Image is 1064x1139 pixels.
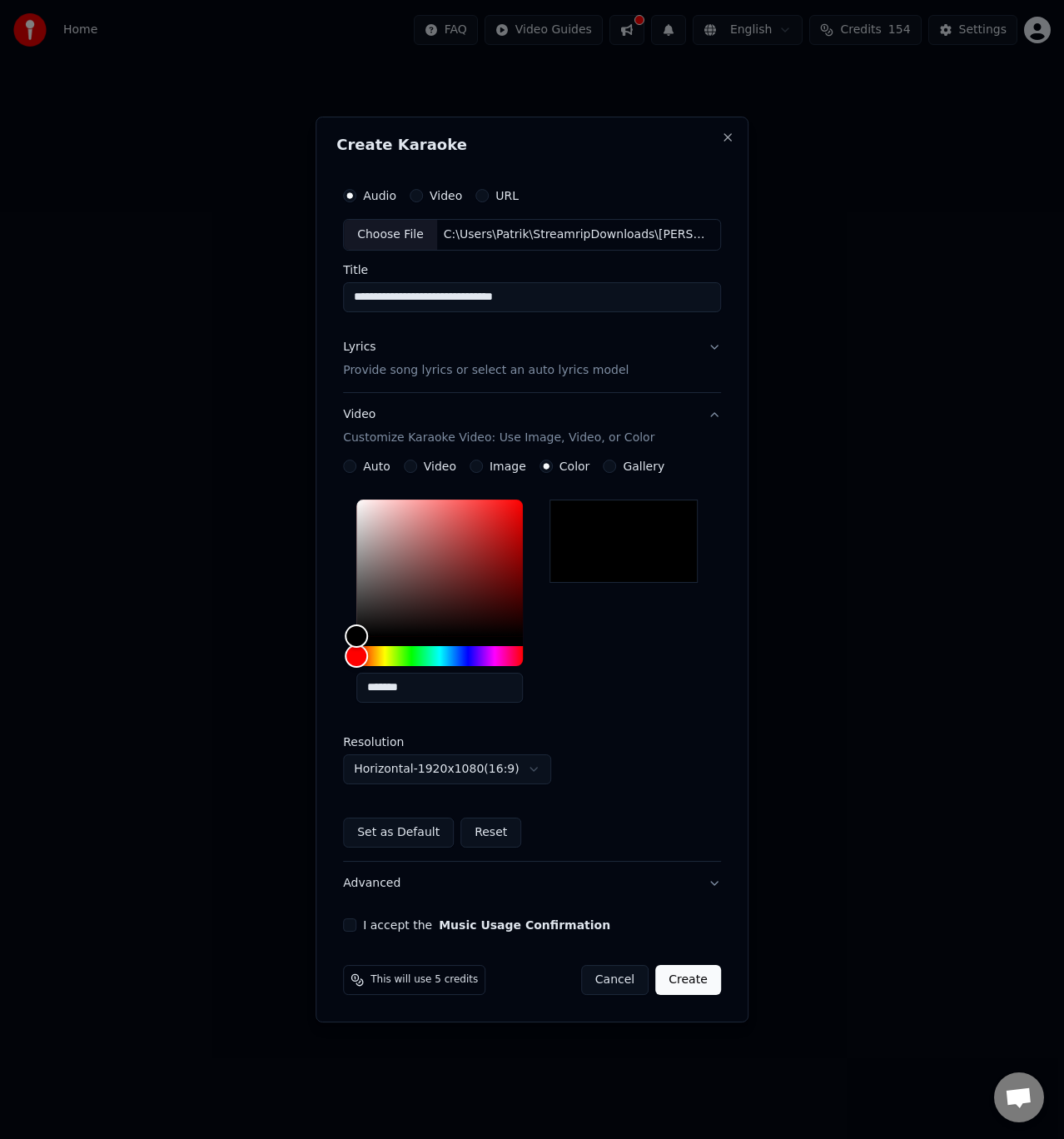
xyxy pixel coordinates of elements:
[336,137,728,152] h2: Create Karaoke
[343,326,721,392] button: LyricsProvide song lyrics or select an auto lyrics model
[437,226,720,243] div: C:\Users\Patrik\StreamripDownloads\[PERSON_NAME] - Det kommer aldrig va över för mig (2019) [[MED...
[460,818,521,848] button: Reset
[655,965,721,995] button: Create
[356,500,523,636] div: Color
[343,264,721,276] label: Title
[356,646,523,666] div: Hue
[343,736,510,748] label: Resolution
[623,460,664,472] label: Gallery
[343,460,721,861] div: VideoCustomize Karaoke Video: Use Image, Video, or Color
[363,460,390,472] label: Auto
[343,430,654,446] p: Customize Karaoke Video: Use Image, Video, or Color
[343,818,454,848] button: Set as Default
[430,190,462,201] label: Video
[581,965,649,995] button: Cancel
[363,919,610,931] label: I accept the
[343,393,721,460] button: VideoCustomize Karaoke Video: Use Image, Video, or Color
[370,973,478,987] span: This will use 5 credits
[343,339,375,356] div: Lyrics
[344,220,437,250] div: Choose File
[424,460,456,472] label: Video
[343,362,629,379] p: Provide song lyrics or select an auto lyrics model
[495,190,519,201] label: URL
[490,460,526,472] label: Image
[559,460,590,472] label: Color
[343,406,654,446] div: Video
[343,862,721,905] button: Advanced
[363,190,396,201] label: Audio
[439,919,610,931] button: I accept the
